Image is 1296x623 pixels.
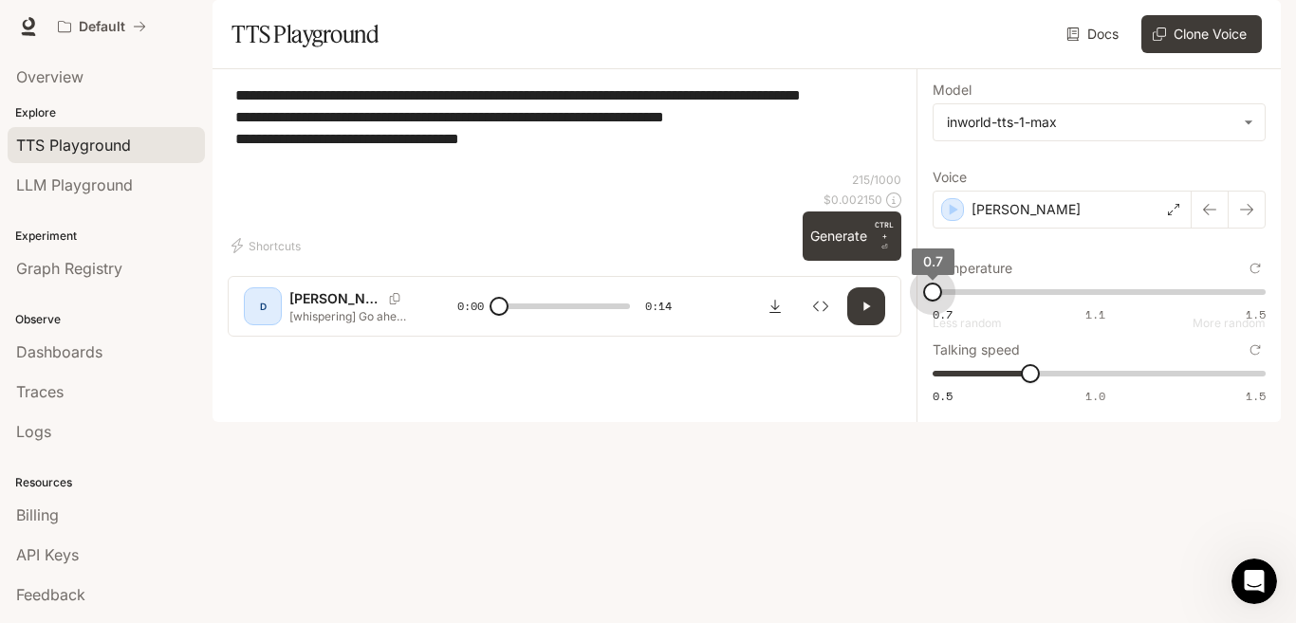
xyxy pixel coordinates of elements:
[79,19,125,35] p: Default
[1246,306,1266,322] span: 1.5
[248,291,278,321] div: D
[933,318,1002,329] p: Less random
[1085,306,1105,322] span: 1.1
[1141,15,1262,53] button: Clone Voice
[933,171,967,184] p: Voice
[228,230,308,261] button: Shortcuts
[231,15,379,53] h1: TTS Playground
[933,388,953,404] span: 0.5
[1193,318,1266,329] p: More random
[933,83,972,97] p: Model
[756,287,794,325] button: Download audio
[934,104,1265,140] div: inworld-tts-1-max
[289,308,412,324] p: [whispering] Go ahead and close your eyes and go into hypnosis. Every time you hear me say the wo...
[852,172,901,188] p: 215 / 1000
[802,287,840,325] button: Inspect
[1085,388,1105,404] span: 1.0
[457,297,484,316] span: 0:00
[875,219,894,253] p: ⏎
[824,192,882,208] p: $ 0.002150
[1231,559,1277,604] iframe: Intercom live chat
[1245,339,1266,360] button: Reset to default
[947,113,1234,132] div: inworld-tts-1-max
[645,297,672,316] span: 0:14
[933,306,953,322] span: 0.7
[1245,258,1266,279] button: Reset to default
[381,293,408,304] button: Copy Voice ID
[933,343,1020,357] p: Talking speed
[49,8,155,46] button: All workspaces
[933,262,1012,275] p: Temperature
[289,289,381,308] p: [PERSON_NAME]
[1063,15,1126,53] a: Docs
[803,211,901,261] button: GenerateCTRL +⏎
[972,200,1081,219] p: [PERSON_NAME]
[923,253,943,269] span: 0.7
[1246,388,1266,404] span: 1.5
[875,219,894,242] p: CTRL +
